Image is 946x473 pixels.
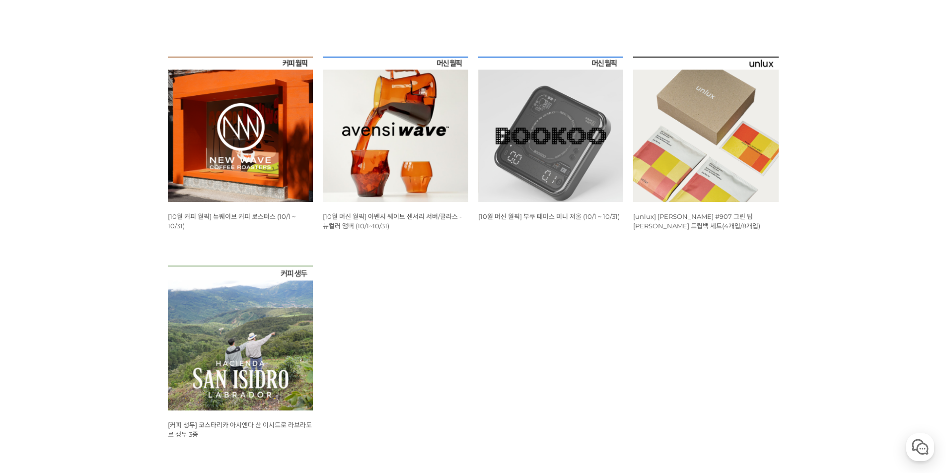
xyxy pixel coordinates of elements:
[3,315,66,339] a: 홈
[633,212,760,230] a: [unlux] [PERSON_NAME] #907 그린 팁 [PERSON_NAME] 드립백 세트(4개입/8개입)
[323,57,468,202] img: [10월 머신 월픽] 아벤시 웨이브 센서리 서버/글라스 - 뉴컬러 앰버 (10/1~10/31)
[478,57,624,202] img: [10월 머신 월픽] 부쿠 테미스 미니 저울 (10/1 ~ 10/31)
[66,315,128,339] a: 대화
[168,212,295,230] a: [10월 커피 월픽] 뉴웨이브 커피 로스터스 (10/1 ~ 10/31)
[168,266,313,411] img: 코스타리카 아시엔다 산 이시드로 라브라도르
[478,212,620,220] a: [10월 머신 월픽] 부쿠 테미스 미니 저울 (10/1 ~ 10/31)
[128,315,191,339] a: 설정
[91,330,103,338] span: 대화
[633,57,779,202] img: [unlux] 파나마 잰슨 #907 그린 팁 게이샤 워시드 드립백 세트(4개입/8개입)
[153,330,165,338] span: 설정
[31,330,37,338] span: 홈
[168,421,312,438] a: [커피 생두] 코스타리카 아시엔다 산 이시드로 라브라도르 생두 3종
[168,57,313,202] img: [10월 커피 월픽] 뉴웨이브 커피 로스터스 (10/1 ~ 10/31)
[323,212,462,230] a: [10월 머신 월픽] 아벤시 웨이브 센서리 서버/글라스 - 뉴컬러 앰버 (10/1~10/31)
